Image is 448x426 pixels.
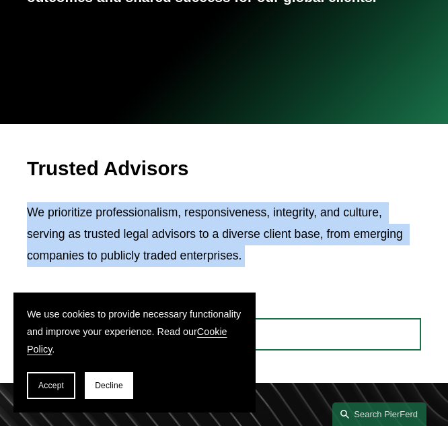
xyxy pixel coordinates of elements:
p: We use cookies to provide necessary functionality and improve your experience. Read our . [27,306,242,359]
a: Search this site [332,402,426,426]
section: Cookie banner [13,293,256,413]
button: Decline [85,372,133,399]
a: Cookie Policy [27,326,227,355]
h2: Trusted Advisors [27,156,421,181]
p: We prioritize professionalism, responsiveness, integrity, and culture, serving as trusted legal a... [27,202,421,266]
span: Decline [95,381,123,390]
span: Accept [38,381,64,390]
button: Accept [27,372,75,399]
